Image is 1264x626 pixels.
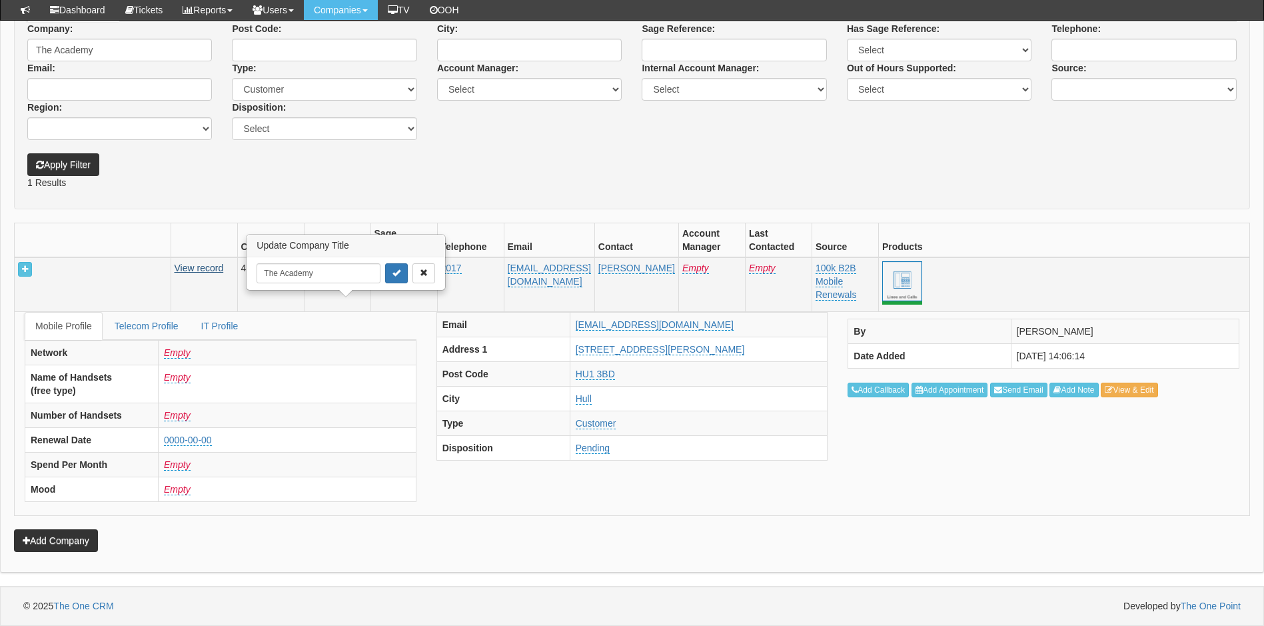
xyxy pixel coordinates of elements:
th: Source [812,223,878,258]
td: 48313 [237,257,304,312]
a: Send Email [990,383,1047,397]
a: [PERSON_NAME] [598,263,675,274]
a: 100k B2B Mobile Renewals [816,263,856,301]
label: Telephone: [1051,22,1101,35]
a: HU1 3BD [576,369,615,380]
th: Network [25,341,159,365]
td: [DATE] 14:06:14 [1011,344,1239,369]
a: Empty [682,263,709,274]
label: Disposition: [232,101,286,114]
th: Account Manager [678,223,745,258]
th: Contact [594,223,678,258]
span: Lines & Calls<br>No from date <br> No to date [882,261,922,301]
button: Apply Filter [27,153,99,176]
h3: Update Company Title [247,235,444,257]
p: 1 Results [27,176,1237,189]
a: Empty [164,347,191,359]
th: Telephone [437,223,504,258]
a: 2017 [441,263,462,274]
label: Company: [27,22,73,35]
th: By [848,319,1011,344]
label: Account Manager: [437,61,518,75]
a: Telecom Profile [104,312,189,340]
td: [PERSON_NAME] [1011,319,1239,344]
th: Renewal Date [25,428,159,453]
th: Sage Reference [370,223,437,258]
a: Add Appointment [912,383,987,397]
th: Number of Handsets [25,403,159,428]
a: The One Point [1181,601,1241,611]
a: Empty [164,484,191,495]
th: Company ID [237,223,304,258]
th: Spend Per Month [25,453,159,477]
a: View record [175,263,224,273]
a: View & Edit [1101,383,1157,397]
th: Disposition [436,436,570,461]
label: Source: [1051,61,1086,75]
label: City: [437,22,458,35]
a: [EMAIL_ADDRESS][DOMAIN_NAME] [508,263,591,287]
span: © 2025 [23,601,114,611]
a: Empty [749,263,776,274]
label: Post Code: [232,22,281,35]
th: Last Contacted [745,223,812,258]
th: Products [878,223,1249,258]
label: Region: [27,101,62,114]
a: 0000-00-00 [164,435,212,446]
a: Empty [164,459,191,471]
a: Customer [576,418,616,429]
a: Add Company [14,529,98,552]
label: Internal Account Manager: [642,61,759,75]
a: Mobile Profile [25,312,103,340]
a: [EMAIL_ADDRESS][DOMAIN_NAME] [576,319,734,331]
label: Type: [232,61,256,75]
a: Pending [576,443,610,454]
a: Add Note [1049,383,1098,397]
a: Add Callback [848,383,909,397]
th: Name of Handsets (free type) [25,365,159,403]
a: Hull [576,393,592,405]
a: IT Profile [191,312,249,340]
label: Email: [27,61,55,75]
a: [STREET_ADDRESS][PERSON_NAME] [576,344,745,355]
label: Out of Hours Supported: [847,61,956,75]
img: lines-and-calls.png [882,261,922,301]
th: Date Added [848,344,1011,369]
a: Empty [164,372,191,383]
th: Company [304,223,370,258]
a: Empty [164,410,191,421]
th: City [436,387,570,411]
th: Post Code [436,362,570,387]
a: The One CRM [53,601,113,611]
th: Email [436,313,570,337]
label: Sage Reference: [642,22,715,35]
span: Developed by [1123,599,1241,613]
th: Type [436,411,570,436]
th: Address 1 [436,337,570,362]
th: Email [504,223,594,258]
th: Mood [25,477,159,502]
label: Has Sage Reference: [847,22,940,35]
